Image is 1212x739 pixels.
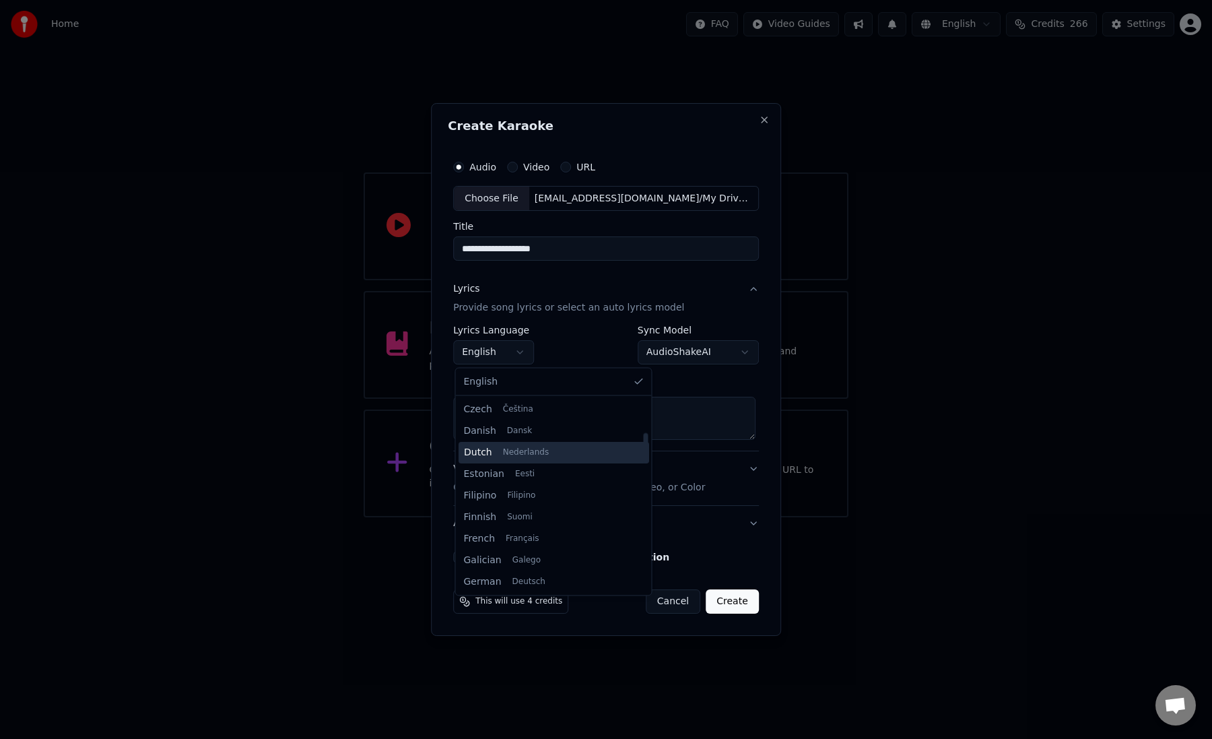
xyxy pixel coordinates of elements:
span: Suomi [507,511,533,522]
span: Eesti [515,468,535,479]
span: Nederlands [502,447,548,457]
span: Czech [464,402,492,416]
span: Français [506,533,539,544]
span: Filipino [464,488,497,502]
span: French [464,532,496,545]
span: Deutsch [512,576,545,587]
span: German [464,575,502,588]
span: Galego [512,554,541,565]
span: Čeština [503,404,533,414]
span: Danish [464,424,496,437]
span: Filipino [507,490,535,501]
span: Dutch [464,445,492,459]
span: Estonian [464,467,504,480]
span: English [464,375,498,389]
span: Dansk [507,425,532,436]
span: Finnish [464,510,497,523]
span: Galician [464,553,502,567]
